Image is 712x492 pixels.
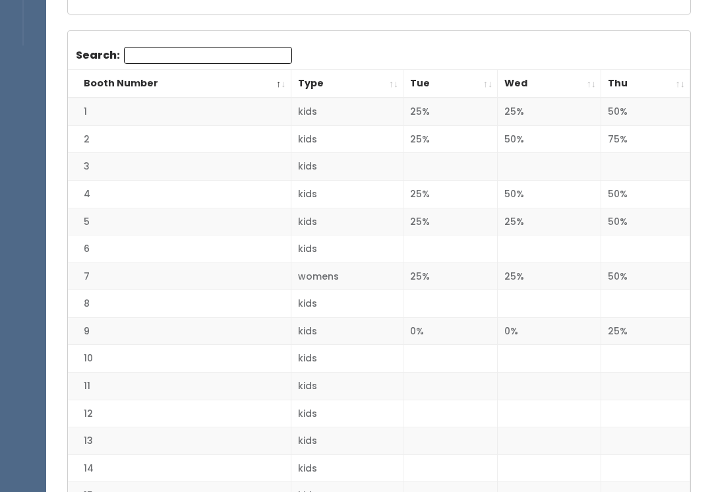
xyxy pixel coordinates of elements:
[68,262,291,290] td: 7
[68,373,291,400] td: 11
[68,235,291,263] td: 6
[601,70,690,98] th: Thu: activate to sort column ascending
[291,290,403,318] td: kids
[68,290,291,318] td: 8
[68,317,291,345] td: 9
[68,345,291,373] td: 10
[291,373,403,400] td: kids
[68,153,291,181] td: 3
[76,47,292,64] label: Search:
[601,208,690,235] td: 50%
[601,98,690,125] td: 50%
[601,317,690,345] td: 25%
[403,181,498,208] td: 25%
[498,125,601,153] td: 50%
[68,427,291,455] td: 13
[403,70,498,98] th: Tue: activate to sort column ascending
[498,70,601,98] th: Wed: activate to sort column ascending
[68,125,291,153] td: 2
[403,262,498,290] td: 25%
[498,208,601,235] td: 25%
[291,98,403,125] td: kids
[498,98,601,125] td: 25%
[124,47,292,64] input: Search:
[68,70,291,98] th: Booth Number: activate to sort column descending
[601,181,690,208] td: 50%
[601,125,690,153] td: 75%
[291,70,403,98] th: Type: activate to sort column ascending
[68,400,291,427] td: 12
[291,262,403,290] td: womens
[291,208,403,235] td: kids
[403,125,498,153] td: 25%
[403,98,498,125] td: 25%
[291,235,403,263] td: kids
[68,454,291,482] td: 14
[601,262,690,290] td: 50%
[291,400,403,427] td: kids
[291,153,403,181] td: kids
[291,454,403,482] td: kids
[291,317,403,345] td: kids
[68,181,291,208] td: 4
[403,317,498,345] td: 0%
[403,208,498,235] td: 25%
[498,181,601,208] td: 50%
[68,98,291,125] td: 1
[291,427,403,455] td: kids
[498,317,601,345] td: 0%
[291,125,403,153] td: kids
[68,208,291,235] td: 5
[291,345,403,373] td: kids
[291,181,403,208] td: kids
[498,262,601,290] td: 25%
